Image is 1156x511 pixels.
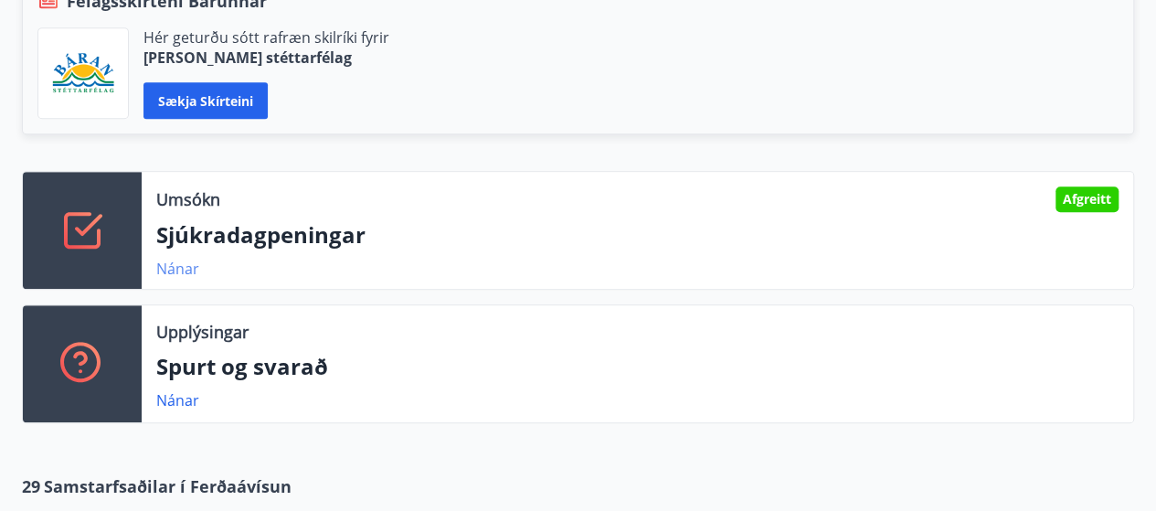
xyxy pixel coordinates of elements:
[143,48,389,68] p: [PERSON_NAME] stéttarfélag
[52,52,114,95] img: Bz2lGXKH3FXEIQKvoQ8VL0Fr0uCiWgfgA3I6fSs8.png
[44,474,292,498] span: Samstarfsaðilar í Ferðaávísun
[143,27,389,48] p: Hér geturðu sótt rafræn skilríki fyrir
[143,82,268,119] button: Sækja skírteini
[156,390,199,410] a: Nánar
[22,474,40,498] span: 29
[1055,186,1119,212] div: Afgreitt
[156,320,249,344] p: Upplýsingar
[156,187,220,211] p: Umsókn
[156,219,1119,250] p: Sjúkradagpeningar
[156,259,199,279] a: Nánar
[156,351,1119,382] p: Spurt og svarað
